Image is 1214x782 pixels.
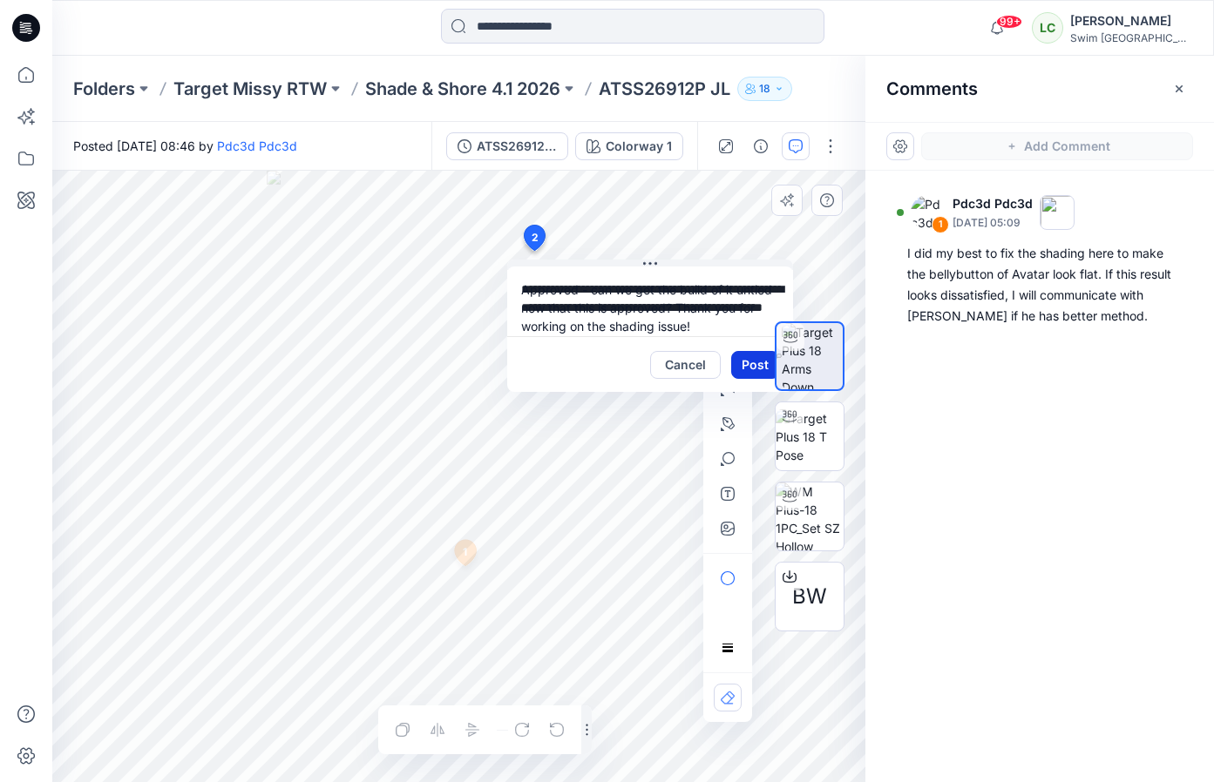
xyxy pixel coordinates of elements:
div: I did my best to fix the shading here to make the bellybutton of Avatar look flat. If this result... [907,243,1172,327]
button: Cancel [650,351,721,379]
img: Target Plus 18 Arms Down [782,323,843,389]
button: ATSS26912P JL [446,132,568,160]
div: LC [1032,12,1063,44]
button: Post [731,351,779,379]
p: ATSS26912P JL [599,77,730,101]
div: 1 [932,216,949,233]
span: BW [792,581,827,612]
div: [PERSON_NAME] [1070,10,1192,31]
span: Posted [DATE] 08:46 by [73,137,297,155]
a: Shade & Shore 4.1 2026 [365,77,560,101]
div: Swim [GEOGRAPHIC_DATA] [1070,31,1192,44]
p: Pdc3d Pdc3d [953,193,1033,214]
button: Details [747,132,775,160]
a: Folders [73,77,135,101]
div: Colorway 1 [606,137,672,156]
a: Pdc3d Pdc3d [217,138,297,153]
button: 18 [737,77,792,101]
p: [DATE] 05:09 [953,214,1033,232]
img: Target Plus 18 T Pose [776,409,844,464]
button: Add Comment [921,132,1193,160]
p: 18 [759,79,770,98]
h2: Comments [886,78,978,99]
div: ATSS26912P JL [477,137,557,156]
img: Pdc3d Pdc3d [911,195,946,230]
span: 2 [532,230,539,246]
img: WM Plus-18 1PC_Set SZ Hollow [776,482,844,550]
button: Colorway 1 [575,132,683,160]
span: 99+ [996,15,1022,29]
a: Target Missy RTW [173,77,327,101]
